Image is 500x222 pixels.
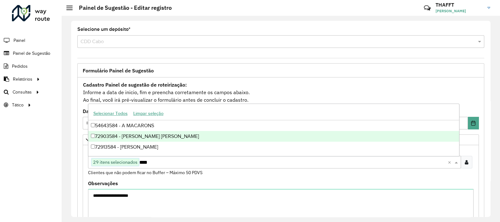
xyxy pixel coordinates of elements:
[83,82,187,88] strong: Cadastro Painel de sugestão de roteirização:
[14,37,25,44] span: Painel
[88,142,459,152] div: 72913584 - [PERSON_NAME]
[12,63,28,70] span: Pedidos
[83,134,479,145] a: Priorizar Cliente - Não podem ficar no buffer
[13,89,32,95] span: Consultas
[13,76,32,83] span: Relatórios
[448,158,453,166] span: Clear all
[73,4,172,11] h2: Painel de Sugestão - Editar registro
[83,81,479,104] div: Informe a data de inicio, fim e preencha corretamente os campos abaixo. Ao final, você irá pré-vi...
[88,120,459,131] div: 54643584 - A MACARONS
[77,26,131,33] label: Selecione um depósito
[83,107,140,115] label: Data de Vigência Inicial
[13,50,50,57] span: Painel de Sugestão
[12,102,24,108] span: Tático
[83,68,154,73] span: Formulário Painel de Sugestão
[88,131,459,142] div: 72903584 - [PERSON_NAME] [PERSON_NAME]
[88,170,203,175] small: Clientes que não podem ficar no Buffer – Máximo 50 PDVS
[131,109,166,118] button: Limpar seleção
[436,2,483,8] h3: THAFFT
[91,109,131,118] button: Selecionar Todos
[92,158,139,166] span: 29 itens selecionados
[88,179,118,187] label: Observações
[420,1,434,15] a: Contato Rápido
[88,104,459,156] ng-dropdown-panel: Options list
[436,8,483,14] span: [PERSON_NAME]
[468,117,479,129] button: Choose Date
